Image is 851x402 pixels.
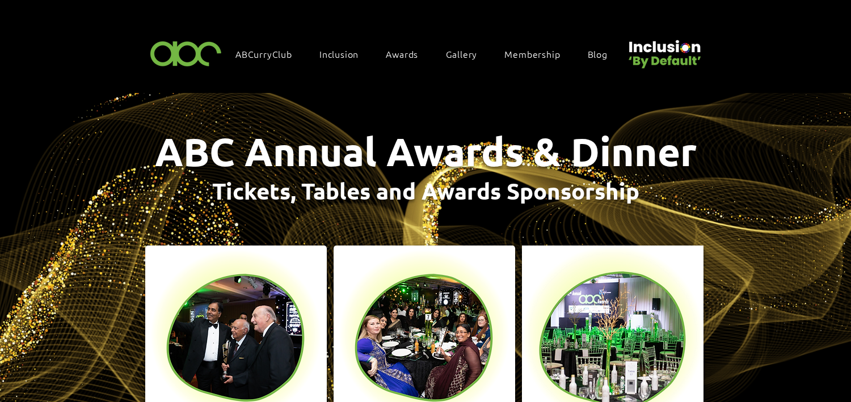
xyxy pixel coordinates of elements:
[588,48,608,60] span: Blog
[235,48,292,60] span: ABCurryClub
[440,42,495,66] a: Gallery
[155,127,697,175] span: ABC Annual Awards & Dinner
[147,36,225,70] img: ABC-Logo-Blank-Background-01-01-2.png
[625,31,703,70] img: Untitled design (22).png
[230,42,309,66] a: ABCurryClub
[314,42,376,66] div: Inclusion
[504,48,560,60] span: Membership
[212,176,639,205] span: Tickets, Tables and Awards Sponsorship
[446,48,478,60] span: Gallery
[380,42,435,66] div: Awards
[319,48,359,60] span: Inclusion
[582,42,625,66] a: Blog
[386,48,418,60] span: Awards
[230,42,625,66] nav: Site
[499,42,577,66] a: Membership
